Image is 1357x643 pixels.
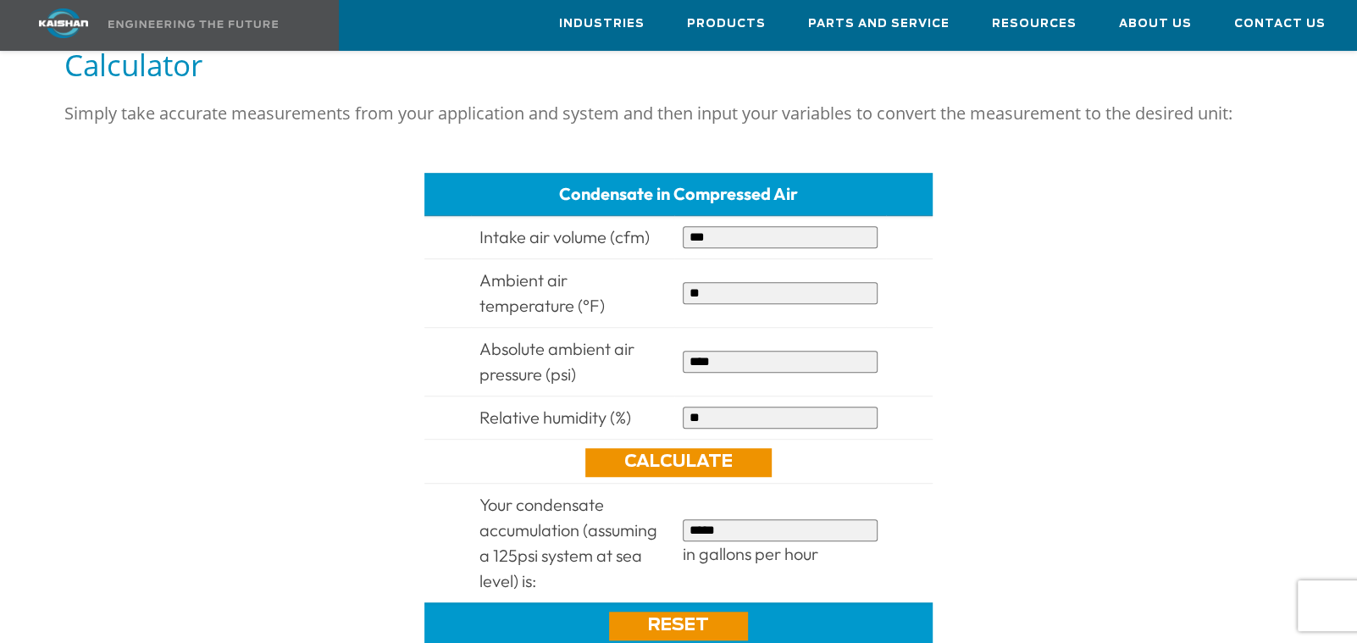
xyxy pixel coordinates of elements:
[479,226,650,247] span: Intake air volume (cfm)
[1234,14,1326,34] span: Contact Us
[479,407,631,428] span: Relative humidity (%)
[479,494,657,591] span: Your condensate accumulation (assuming a 125psi system at sea level) is:
[683,543,818,564] span: in gallons per hour
[585,448,772,477] a: Calculate
[808,14,950,34] span: Parts and Service
[559,1,645,47] a: Industries
[479,338,634,385] span: Absolute ambient air pressure (psi)
[992,14,1077,34] span: Resources
[108,20,278,28] img: Engineering the future
[687,14,766,34] span: Products
[559,14,645,34] span: Industries
[64,97,1293,130] p: Simply take accurate measurements from your application and system and then input your variables ...
[64,46,1293,84] h5: Calculator
[687,1,766,47] a: Products
[1119,1,1192,47] a: About Us
[808,1,950,47] a: Parts and Service
[992,1,1077,47] a: Resources
[609,612,748,640] a: Reset
[559,183,798,204] span: Condensate in Compressed Air
[479,269,605,316] span: Ambient air temperature (°F)
[1119,14,1192,34] span: About Us
[1234,1,1326,47] a: Contact Us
